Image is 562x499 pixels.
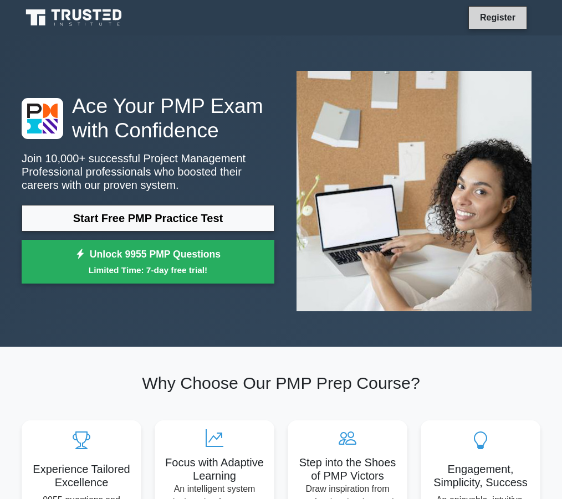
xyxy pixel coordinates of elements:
[297,456,398,482] h5: Step into the Shoes of PMP Victors
[22,205,274,232] a: Start Free PMP Practice Test
[22,94,274,143] h1: Ace Your PMP Exam with Confidence
[35,264,260,276] small: Limited Time: 7-day free trial!
[430,462,532,489] h5: Engagement, Simplicity, Success
[22,152,274,192] p: Join 10,000+ successful Project Management Professional professionals who boosted their careers w...
[473,11,522,24] a: Register
[164,456,265,482] h5: Focus with Adaptive Learning
[22,240,274,284] a: Unlock 9955 PMP QuestionsLimited Time: 7-day free trial!
[22,373,540,393] h2: Why Choose Our PMP Prep Course?
[30,462,132,489] h5: Experience Tailored Excellence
